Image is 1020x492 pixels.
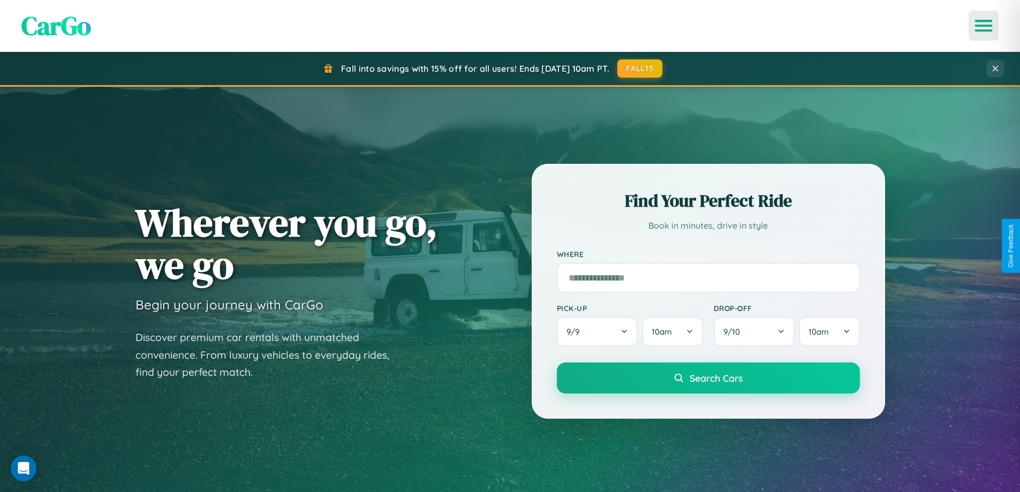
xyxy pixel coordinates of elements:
span: 9 / 10 [723,327,745,337]
label: Pick-up [557,304,703,313]
label: Where [557,249,860,259]
h3: Begin your journey with CarGo [135,297,323,313]
label: Drop-off [714,304,860,313]
span: 10am [809,327,829,337]
h2: Find Your Perfect Ride [557,189,860,213]
h1: Wherever you go, we go [135,201,437,286]
button: 9/10 [714,317,795,346]
p: Book in minutes, drive in style [557,218,860,233]
p: Discover premium car rentals with unmatched convenience. From luxury vehicles to everyday rides, ... [135,329,403,381]
button: Open menu [969,11,999,41]
span: 9 / 9 [566,327,585,337]
div: Open Intercom Messenger [11,456,36,481]
div: Give Feedback [1007,224,1015,268]
span: Search Cars [690,372,743,384]
span: Fall into savings with 15% off for all users! Ends [DATE] 10am PT. [341,63,609,74]
button: 9/9 [557,317,638,346]
span: CarGo [21,8,91,43]
button: 10am [642,317,702,346]
button: Search Cars [557,362,860,393]
button: 10am [799,317,859,346]
button: FALL15 [617,59,662,78]
span: 10am [652,327,672,337]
